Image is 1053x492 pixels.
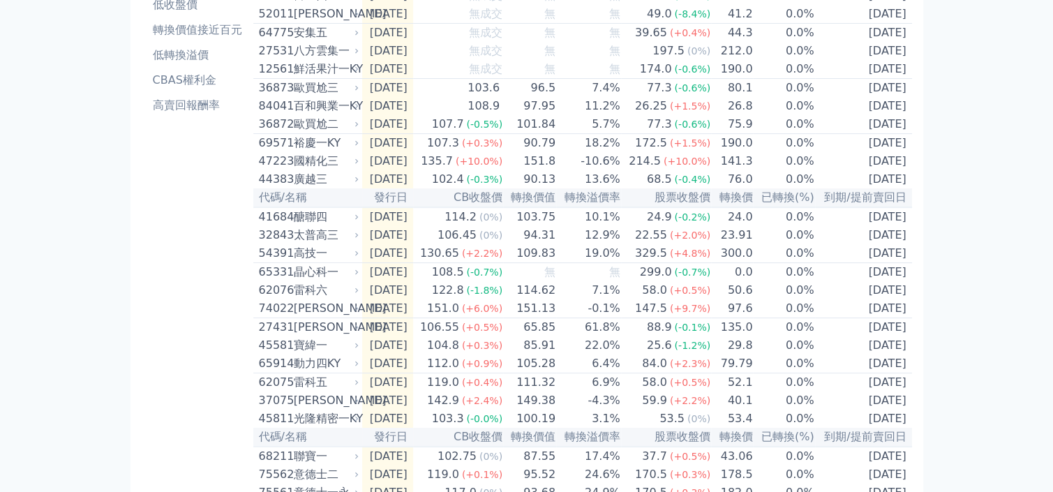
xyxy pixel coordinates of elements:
[479,451,502,462] span: (0%)
[429,264,467,281] div: 108.5
[556,170,621,188] td: 13.6%
[687,45,710,57] span: (0%)
[674,267,710,278] span: (-0.7%)
[609,44,620,57] span: 無
[503,97,556,115] td: 97.95
[556,373,621,392] td: 6.9%
[753,244,814,263] td: 0.0%
[503,226,556,244] td: 94.31
[466,174,502,185] span: (-0.3%)
[294,245,357,262] div: 高技一
[147,97,248,114] li: 高賣回報酬率
[815,226,912,244] td: [DATE]
[753,410,814,428] td: 0.0%
[147,69,248,91] a: CBAS權利金
[294,410,357,427] div: 光隆精密一KY
[147,22,248,38] li: 轉換價值接近百元
[462,137,502,149] span: (+0.3%)
[294,355,357,372] div: 動力四KY
[259,43,290,59] div: 27531
[644,319,675,336] div: 88.9
[503,373,556,392] td: 111.32
[711,5,753,24] td: 41.2
[674,211,710,223] span: (-0.2%)
[711,447,753,465] td: 43.06
[362,24,413,43] td: [DATE]
[259,448,290,465] div: 68211
[815,281,912,299] td: [DATE]
[753,134,814,153] td: 0.0%
[644,6,675,22] div: 49.0
[259,135,290,151] div: 69571
[815,170,912,188] td: [DATE]
[462,248,502,259] span: (+2.2%)
[650,43,687,59] div: 197.5
[556,428,621,447] th: 轉換溢價率
[418,153,456,170] div: 135.7
[294,209,357,225] div: 醣聯四
[259,116,290,133] div: 36872
[639,282,670,299] div: 58.0
[253,428,362,447] th: 代碼/名稱
[259,61,290,77] div: 12561
[469,26,502,39] span: 無成交
[503,207,556,226] td: 103.75
[259,355,290,372] div: 65914
[670,377,710,388] span: (+0.5%)
[503,336,556,355] td: 85.91
[259,227,290,244] div: 32843
[435,448,479,465] div: 102.75
[259,319,290,336] div: 27431
[687,413,710,424] span: (0%)
[556,226,621,244] td: 12.9%
[639,374,670,391] div: 58.0
[429,282,467,299] div: 122.8
[294,319,357,336] div: [PERSON_NAME]
[711,410,753,428] td: 53.4
[609,7,620,20] span: 無
[294,392,357,409] div: [PERSON_NAME]
[294,264,357,281] div: 晶心科一
[670,137,710,149] span: (+1.5%)
[503,299,556,318] td: 151.13
[462,322,502,333] span: (+0.5%)
[259,245,290,262] div: 54391
[711,392,753,410] td: 40.1
[815,134,912,153] td: [DATE]
[632,98,670,114] div: 26.25
[632,300,670,317] div: 147.5
[466,119,502,130] span: (-0.5%)
[417,245,462,262] div: 130.65
[711,97,753,115] td: 26.8
[362,318,413,337] td: [DATE]
[644,171,675,188] div: 68.5
[362,134,413,153] td: [DATE]
[424,300,462,317] div: 151.0
[815,336,912,355] td: [DATE]
[753,60,814,79] td: 0.0%
[147,19,248,41] a: 轉換價值接近百元
[626,153,664,170] div: 214.5
[462,358,502,369] span: (+0.9%)
[503,170,556,188] td: 90.13
[753,281,814,299] td: 0.0%
[711,24,753,43] td: 44.3
[147,44,248,66] a: 低轉換溢價
[259,300,290,317] div: 74022
[753,42,814,60] td: 0.0%
[362,170,413,188] td: [DATE]
[753,188,814,207] th: 已轉換(%)
[711,299,753,318] td: 97.6
[294,24,357,41] div: 安集五
[711,263,753,282] td: 0.0
[632,24,670,41] div: 39.65
[644,337,675,354] div: 25.6
[362,299,413,318] td: [DATE]
[294,116,357,133] div: 歐買尬二
[465,80,502,96] div: 103.6
[503,318,556,337] td: 65.85
[753,170,814,188] td: 0.0%
[711,42,753,60] td: 212.0
[711,207,753,226] td: 24.0
[259,80,290,96] div: 36873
